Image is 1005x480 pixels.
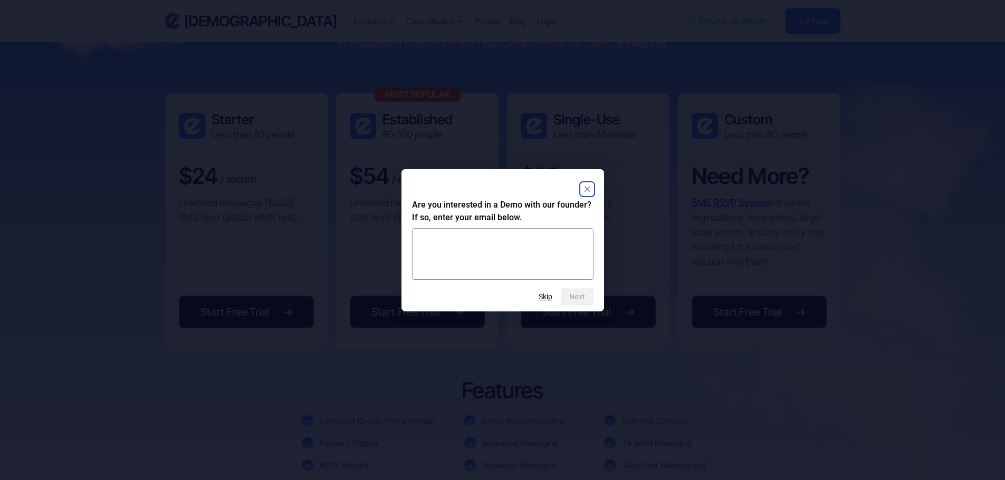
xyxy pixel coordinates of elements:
[412,228,594,280] textarea: Are you interested in a Demo with our founder? If so, enter your email below.
[412,199,594,224] h2: Are you interested in a Demo with our founder? If so, enter your email below.
[401,169,604,311] dialog: Are you interested in a Demo with our founder? If so, enter your email below.
[581,183,594,195] button: Close
[561,288,594,305] button: Next question
[539,292,552,301] button: Skip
